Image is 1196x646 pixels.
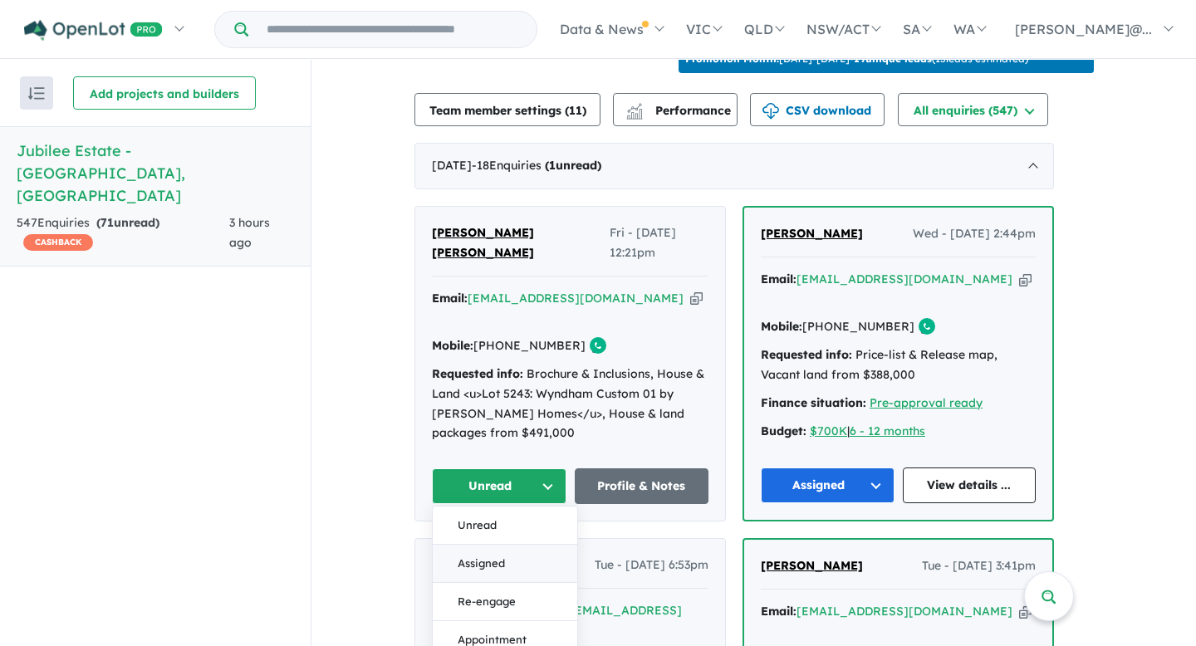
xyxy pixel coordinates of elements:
[1019,271,1032,288] button: Copy
[870,395,983,410] a: Pre-approval ready
[468,291,684,306] a: [EMAIL_ADDRESS][DOMAIN_NAME]
[903,467,1037,503] a: View details ...
[472,158,601,173] span: - 18 Enquir ies
[432,366,523,381] strong: Requested info:
[761,395,866,410] strong: Finance situation:
[761,345,1036,385] div: Price-list & Release map, Vacant land from $388,000
[629,103,731,118] span: Performance
[24,20,163,41] img: Openlot PRO Logo White
[17,213,229,253] div: 547 Enquir ies
[73,76,256,110] button: Add projects and builders
[761,604,797,619] strong: Email:
[414,93,600,126] button: Team member settings (11)
[922,556,1036,576] span: Tue - [DATE] 3:41pm
[1019,603,1032,620] button: Copy
[810,423,847,438] a: $700K
[432,338,473,353] strong: Mobile:
[545,158,601,173] strong: ( unread)
[627,103,642,112] img: line-chart.svg
[229,215,270,250] span: 3 hours ago
[797,604,1012,619] a: [EMAIL_ADDRESS][DOMAIN_NAME]
[898,93,1048,126] button: All enquiries (547)
[797,272,1012,286] a: [EMAIL_ADDRESS][DOMAIN_NAME]
[433,583,577,621] button: Re-engage
[690,290,703,307] button: Copy
[802,319,914,334] a: [PHONE_NUMBER]
[610,223,708,263] span: Fri - [DATE] 12:21pm
[252,12,533,47] input: Try estate name, suburb, builder or developer
[569,103,582,118] span: 11
[28,87,45,100] img: sort.svg
[432,225,534,260] span: [PERSON_NAME] [PERSON_NAME]
[432,365,708,443] div: Brochure & Inclusions, House & Land <u>Lot 5243: Wyndham Custom 01 by [PERSON_NAME] Homes</u>, Ho...
[761,347,852,362] strong: Requested info:
[595,555,708,575] span: Tue - [DATE] 6:53pm
[23,234,93,251] span: CASHBACK
[761,558,863,573] span: [PERSON_NAME]
[613,93,738,126] button: Performance
[761,272,797,286] strong: Email:
[433,545,577,583] button: Assigned
[761,467,895,503] button: Assigned
[762,103,779,120] img: download icon
[96,215,159,230] strong: ( unread)
[1015,21,1152,37] span: [PERSON_NAME]@...
[761,226,863,241] span: [PERSON_NAME]
[761,319,802,334] strong: Mobile:
[761,422,1036,442] div: |
[761,556,863,576] a: [PERSON_NAME]
[761,423,806,438] strong: Budget:
[100,215,114,230] span: 71
[433,507,577,545] button: Unread
[913,224,1036,244] span: Wed - [DATE] 2:44pm
[432,291,468,306] strong: Email:
[761,224,863,244] a: [PERSON_NAME]
[432,468,566,504] button: Unread
[850,423,925,438] a: 6 - 12 months
[414,143,1054,189] div: [DATE]
[432,223,610,263] a: [PERSON_NAME] [PERSON_NAME]
[549,158,556,173] span: 1
[750,93,885,126] button: CSV download
[17,139,294,207] h5: Jubilee Estate - [GEOGRAPHIC_DATA] , [GEOGRAPHIC_DATA]
[473,338,586,353] a: [PHONE_NUMBER]
[575,468,709,504] a: Profile & Notes
[626,109,643,120] img: bar-chart.svg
